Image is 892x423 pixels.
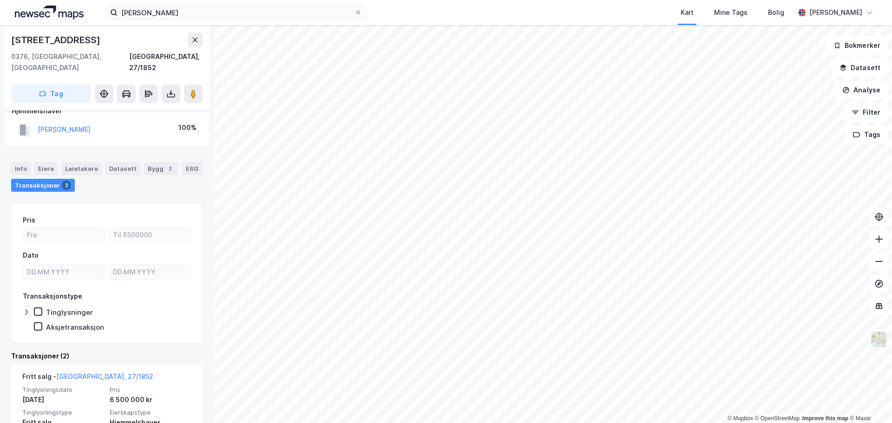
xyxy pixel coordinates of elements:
[110,394,191,405] div: 6 500 000 kr
[22,394,104,405] div: [DATE]
[178,122,197,133] div: 100%
[11,33,102,47] div: [STREET_ADDRESS]
[681,7,694,18] div: Kart
[61,162,102,175] div: Leietakere
[22,371,153,386] div: Fritt salg -
[23,291,82,302] div: Transaksjonstype
[23,215,35,226] div: Pris
[109,228,190,242] input: Til 6500000
[846,378,892,423] iframe: Chat Widget
[62,181,71,190] div: 2
[23,265,105,279] input: DD.MM.YYYY
[11,51,129,73] div: 0376, [GEOGRAPHIC_DATA], [GEOGRAPHIC_DATA]
[23,228,105,242] input: Fra
[56,372,153,380] a: [GEOGRAPHIC_DATA], 27/1852
[12,105,202,117] div: Hjemmelshaver
[109,265,190,279] input: DD.MM.YYYY
[768,7,784,18] div: Bolig
[144,162,178,175] div: Bygg
[15,6,84,20] img: logo.a4113a55bc3d86da70a041830d287a7e.svg
[755,415,800,422] a: OpenStreetMap
[834,81,888,99] button: Analyse
[23,250,39,261] div: Dato
[11,85,91,103] button: Tag
[844,103,888,122] button: Filter
[105,162,140,175] div: Datasett
[110,386,191,394] span: Pris
[11,162,31,175] div: Info
[870,331,888,348] img: Z
[34,162,58,175] div: Eiere
[22,409,104,416] span: Tinglysningstype
[46,323,104,332] div: Aksjetransaksjon
[165,164,175,173] div: 2
[182,162,202,175] div: ESG
[728,415,753,422] a: Mapbox
[845,125,888,144] button: Tags
[11,179,75,192] div: Transaksjoner
[802,415,848,422] a: Improve this map
[129,51,203,73] div: [GEOGRAPHIC_DATA], 27/1852
[826,36,888,55] button: Bokmerker
[832,59,888,77] button: Datasett
[46,308,93,317] div: Tinglysninger
[118,6,354,20] input: Søk på adresse, matrikkel, gårdeiere, leietakere eller personer
[22,386,104,394] span: Tinglysningsdato
[714,7,748,18] div: Mine Tags
[11,351,203,362] div: Transaksjoner (2)
[809,7,862,18] div: [PERSON_NAME]
[110,409,191,416] span: Eierskapstype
